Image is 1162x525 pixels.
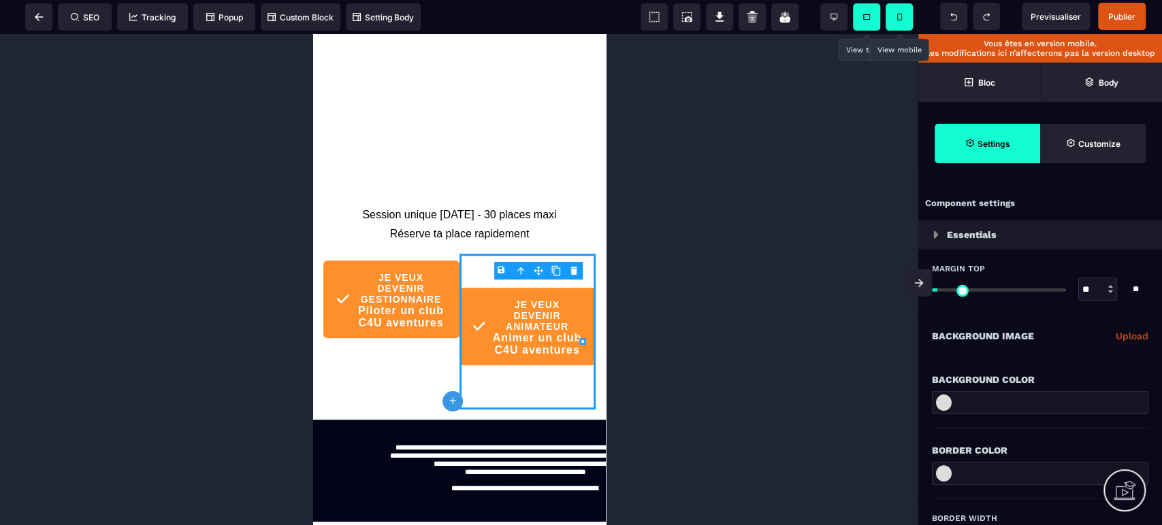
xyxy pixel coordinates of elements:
[978,139,1010,149] strong: Settings
[932,513,997,524] span: Border Width
[71,12,99,22] span: SEO
[1040,124,1146,163] span: Open Style Manager
[1078,139,1120,149] strong: Customize
[673,3,700,31] span: Screenshot
[933,231,939,239] img: loading
[978,78,995,88] strong: Bloc
[129,12,176,22] span: Tracking
[1099,78,1118,88] strong: Body
[935,124,1040,163] span: Settings
[918,190,1162,217] div: Component settings
[925,48,1155,58] p: Les modifications ici n’affecterons pas la version desktop
[932,371,1148,388] div: Background Color
[925,39,1155,48] p: Vous êtes en version mobile.
[1031,12,1081,22] span: Previsualiser
[1022,3,1090,30] span: Preview
[947,226,997,243] p: Essentials
[932,442,1148,458] div: Border Color
[932,263,985,274] span: Margin Top
[918,63,1040,102] span: Open Blocks
[353,12,414,22] span: Setting Body
[1108,12,1135,22] span: Publier
[641,3,668,31] span: View components
[146,254,283,331] button: JE VEUX DEVENIR ANIMATEURAnimer un club C4U aventures
[1040,63,1162,102] span: Open Layer Manager
[268,12,334,22] span: Custom Block
[932,328,1034,344] p: Background Image
[10,226,146,304] button: JE VEUX DEVENIR GESTIONNAIREPiloter un club C4U aventures
[1116,328,1148,344] a: Upload
[206,12,243,22] span: Popup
